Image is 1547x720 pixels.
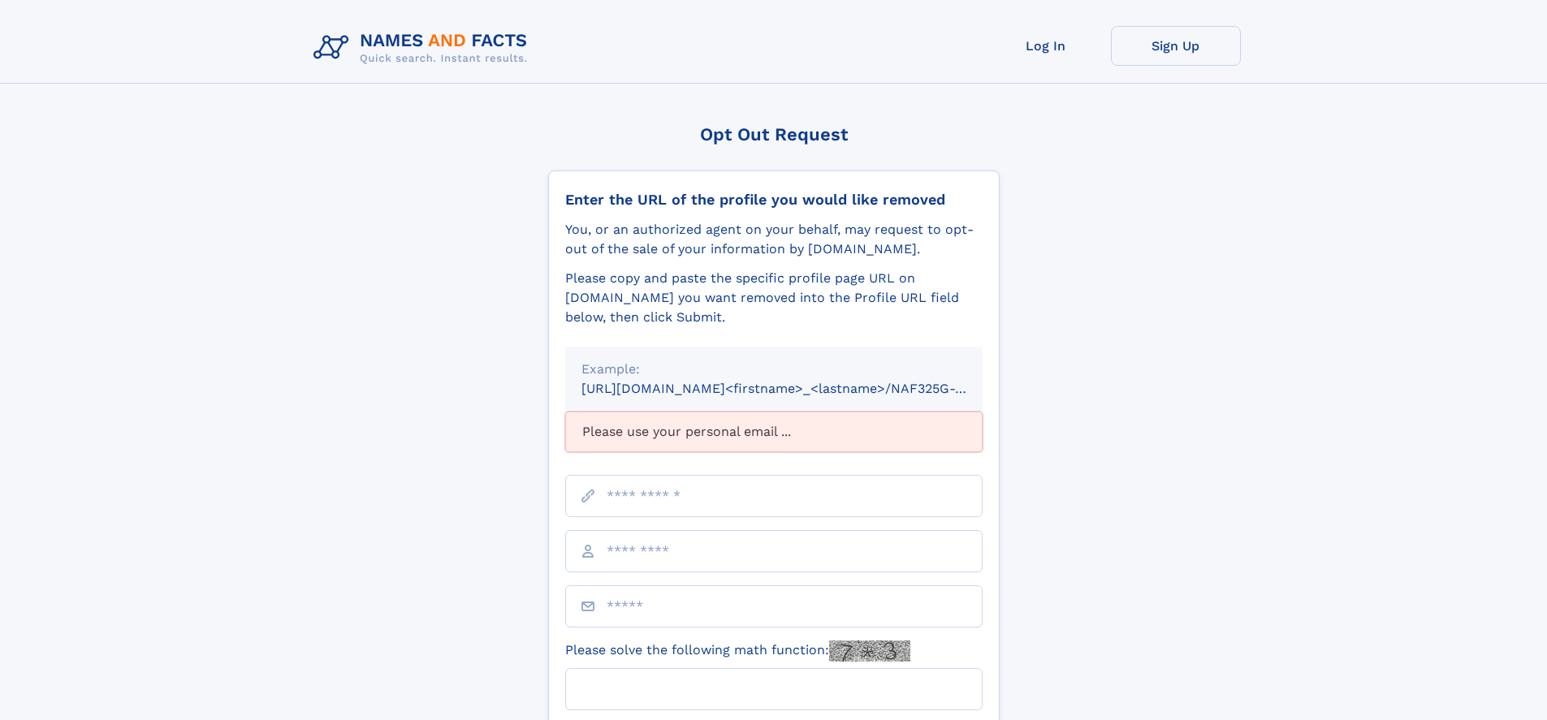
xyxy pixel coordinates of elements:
small: [URL][DOMAIN_NAME]<firstname>_<lastname>/NAF325G-xxxxxxxx [581,381,1013,396]
div: Example: [581,360,966,379]
a: Sign Up [1111,26,1241,66]
img: Logo Names and Facts [307,26,541,70]
label: Please solve the following math function: [565,640,910,662]
a: Log In [981,26,1111,66]
div: Opt Out Request [548,124,1000,144]
div: You, or an authorized agent on your behalf, may request to opt-out of the sale of your informatio... [565,220,983,259]
div: Please copy and paste the specific profile page URL on [DOMAIN_NAME] you want removed into the Pr... [565,269,983,327]
div: Please use your personal email ... [565,412,983,452]
div: Enter the URL of the profile you would like removed [565,191,983,209]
